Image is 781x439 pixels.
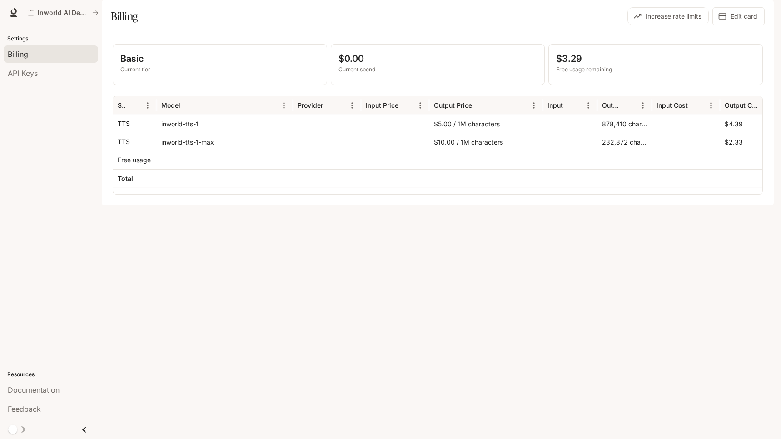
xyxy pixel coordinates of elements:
div: Output Price [434,101,472,109]
button: Sort [759,99,772,112]
div: Output Cost [725,101,758,109]
div: Input [547,101,563,109]
div: Input Price [366,101,398,109]
h6: Total [118,174,133,183]
div: Provider [298,101,323,109]
p: Current spend [338,65,537,74]
p: $3.29 [556,52,755,65]
button: Menu [704,99,718,112]
button: Increase rate limits [627,7,709,25]
p: TTS [118,137,130,146]
button: Sort [564,99,577,112]
div: inworld-tts-1-max [157,133,293,151]
button: Sort [689,99,702,112]
button: Menu [582,99,595,112]
button: Menu [277,99,291,112]
button: Sort [622,99,636,112]
p: Current tier [120,65,319,74]
h1: Billing [111,7,138,25]
p: $0.00 [338,52,537,65]
button: Menu [141,99,154,112]
button: Menu [527,99,541,112]
div: Service [118,101,126,109]
div: 878,410 characters [597,115,652,133]
button: Sort [127,99,141,112]
p: Free usage remaining [556,65,755,74]
div: Output [602,101,622,109]
button: Sort [473,99,487,112]
button: Menu [345,99,359,112]
div: Model [161,101,180,109]
div: 232,872 characters [597,133,652,151]
button: All workspaces [24,4,103,22]
button: Menu [413,99,427,112]
p: TTS [118,119,130,128]
button: Menu [636,99,650,112]
p: Inworld AI Demos [38,9,89,17]
button: Sort [324,99,338,112]
div: inworld-tts-1 [157,115,293,133]
button: Sort [399,99,413,112]
div: $5.00 / 1M characters [429,115,543,133]
div: $10.00 / 1M characters [429,133,543,151]
div: Input Cost [657,101,688,109]
p: Free usage [118,155,151,165]
button: Edit card [712,7,765,25]
button: Sort [181,99,195,112]
p: Basic [120,52,319,65]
